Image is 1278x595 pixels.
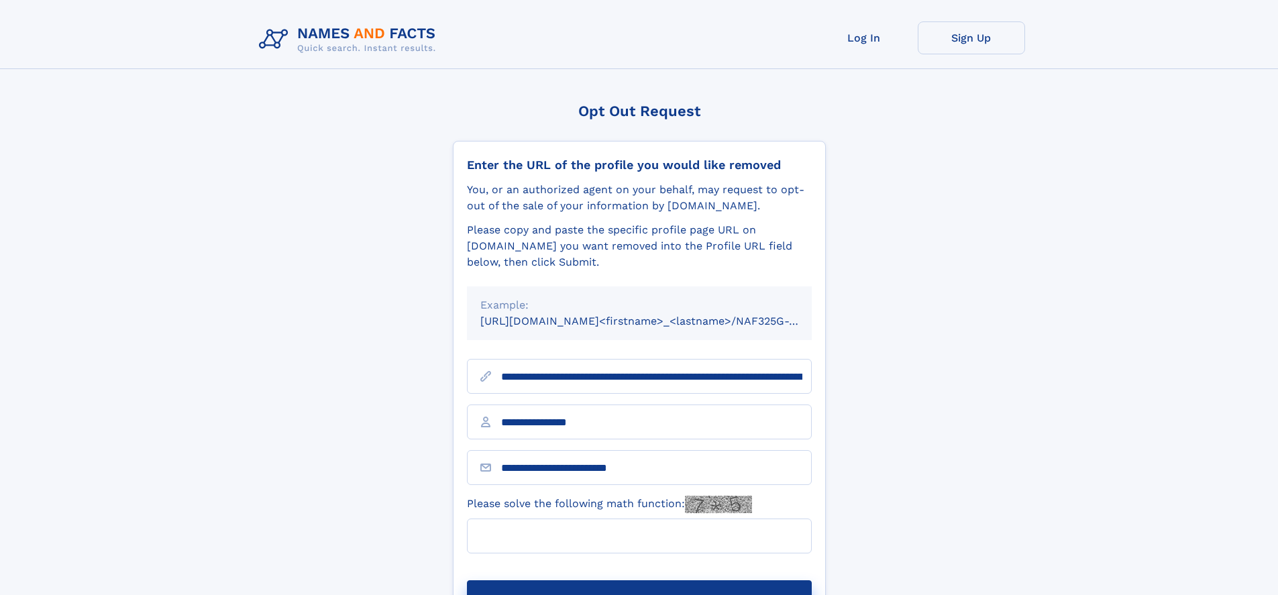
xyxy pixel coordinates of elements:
div: Enter the URL of the profile you would like removed [467,158,812,172]
div: You, or an authorized agent on your behalf, may request to opt-out of the sale of your informatio... [467,182,812,214]
div: Opt Out Request [453,103,826,119]
label: Please solve the following math function: [467,496,752,513]
a: Sign Up [918,21,1025,54]
small: [URL][DOMAIN_NAME]<firstname>_<lastname>/NAF325G-xxxxxxxx [480,315,837,327]
div: Please copy and paste the specific profile page URL on [DOMAIN_NAME] you want removed into the Pr... [467,222,812,270]
img: Logo Names and Facts [254,21,447,58]
div: Example: [480,297,798,313]
a: Log In [810,21,918,54]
